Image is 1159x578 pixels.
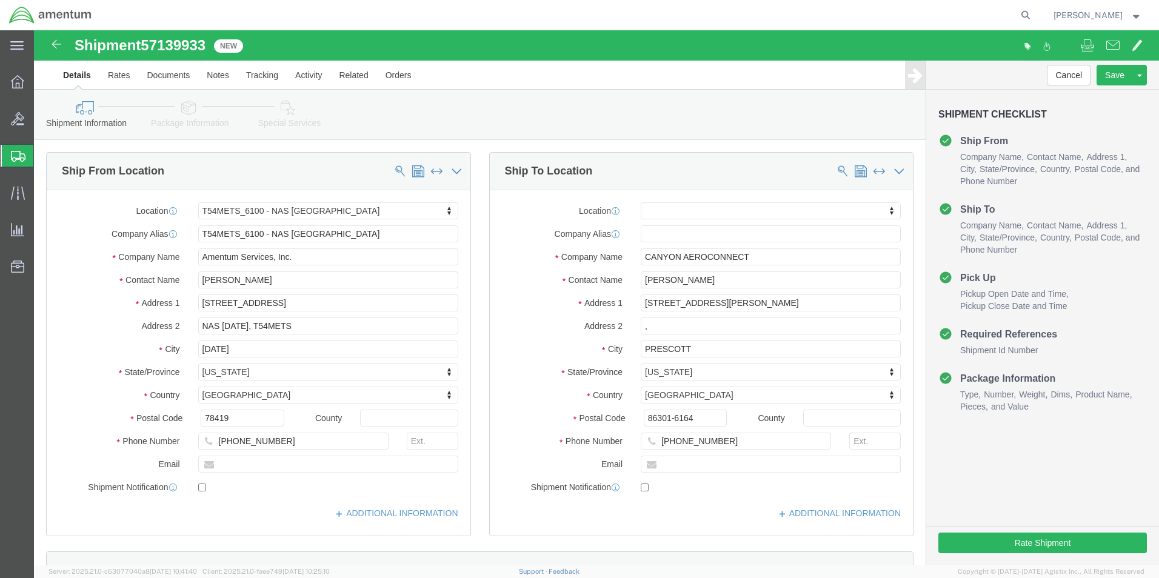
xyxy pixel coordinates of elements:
span: [DATE] 10:41:40 [150,568,197,575]
img: logo [8,6,92,24]
iframe: FS Legacy Container [34,30,1159,565]
span: Joel Salinas [1054,8,1123,22]
span: Client: 2025.21.0-faee749 [202,568,330,575]
a: Support [519,568,549,575]
span: [DATE] 10:25:10 [282,568,330,575]
span: Copyright © [DATE]-[DATE] Agistix Inc., All Rights Reserved [958,566,1144,577]
button: [PERSON_NAME] [1053,8,1143,22]
a: Feedback [549,568,579,575]
span: Server: 2025.21.0-c63077040a8 [48,568,197,575]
